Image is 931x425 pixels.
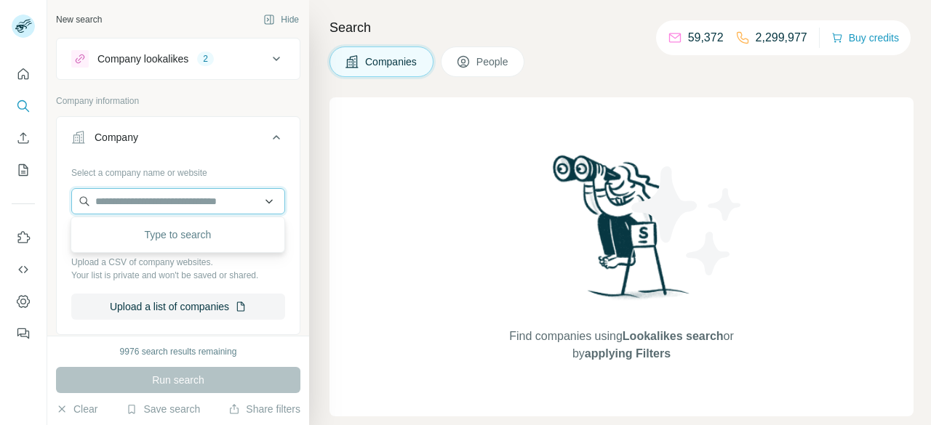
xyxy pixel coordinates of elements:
button: Use Surfe on LinkedIn [12,224,35,251]
span: Lookalikes search [623,330,724,342]
p: Company information [56,94,300,108]
span: Companies [365,54,418,69]
button: Upload a list of companies [71,294,285,320]
span: applying Filters [585,347,671,360]
span: Find companies using or by [505,328,738,363]
button: My lists [12,157,35,183]
button: Use Surfe API [12,256,35,283]
button: Company [57,120,300,161]
div: Company [95,130,138,145]
div: 2 [197,52,214,65]
button: Hide [253,9,309,31]
p: Upload a CSV of company websites. [71,256,285,269]
div: Type to search [74,220,281,249]
span: People [476,54,510,69]
div: Select a company name or website [71,161,285,179]
button: Save search [126,402,200,416]
button: Dashboard [12,288,35,315]
button: Buy credits [831,28,899,48]
button: Search [12,93,35,119]
button: Feedback [12,320,35,347]
img: Surfe Illustration - Woman searching with binoculars [546,151,698,313]
button: Clear [56,402,97,416]
div: Company lookalikes [97,52,188,66]
div: New search [56,13,102,26]
button: Company lookalikes2 [57,41,300,76]
button: Share filters [228,402,300,416]
button: Enrich CSV [12,125,35,151]
p: 59,372 [688,29,724,46]
p: 2,299,977 [756,29,807,46]
h4: Search [329,17,914,38]
button: Quick start [12,61,35,87]
div: 9976 search results remaining [120,345,237,358]
img: Surfe Illustration - Stars [622,155,753,286]
p: Your list is private and won't be saved or shared. [71,269,285,282]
